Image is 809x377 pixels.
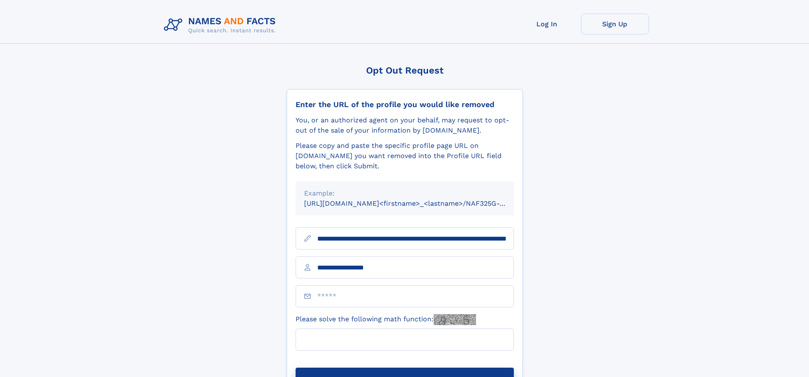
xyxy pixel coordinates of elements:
[304,199,530,207] small: [URL][DOMAIN_NAME]<firstname>_<lastname>/NAF325G-xxxxxxxx
[296,141,514,171] div: Please copy and paste the specific profile page URL on [DOMAIN_NAME] you want removed into the Pr...
[513,14,581,34] a: Log In
[161,14,283,37] img: Logo Names and Facts
[304,188,505,198] div: Example:
[296,115,514,136] div: You, or an authorized agent on your behalf, may request to opt-out of the sale of your informatio...
[581,14,649,34] a: Sign Up
[296,100,514,109] div: Enter the URL of the profile you would like removed
[296,314,476,325] label: Please solve the following math function:
[287,65,523,76] div: Opt Out Request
